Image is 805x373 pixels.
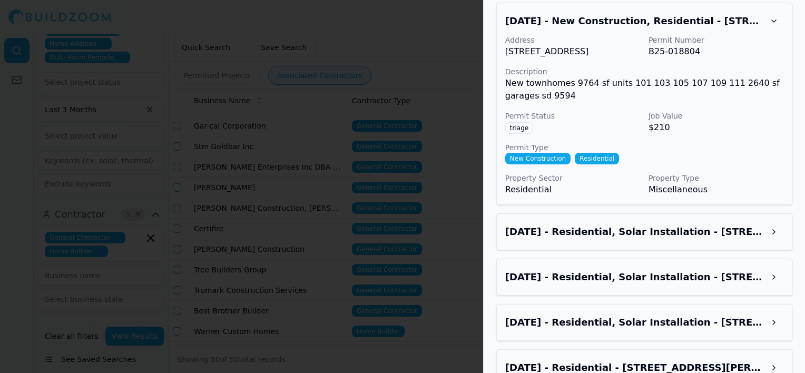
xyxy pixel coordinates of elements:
[505,122,533,134] span: triage
[505,45,640,58] p: [STREET_ADDRESS]
[575,153,619,164] span: Residential
[505,153,571,164] span: New Construction
[505,77,783,102] p: New townhomes 9764 sf units 101 103 105 107 109 111 2640 sf garages sd 9594
[505,224,764,239] h3: Jul 29, 2025 - Residential, Solar Installation - 1657 Ellen Craig Ave, Alameda, CA, 94501
[649,121,783,134] p: $210
[649,35,783,45] p: Permit Number
[505,142,783,153] p: Permit Type
[505,66,783,77] p: Description
[505,14,764,28] h3: Aug 11, 2025 - New Construction, Residential - 101 Tulare Ct, Danville, CA, 94526
[649,45,783,58] p: B25-018804
[505,315,764,330] h3: Jul 28, 2025 - Residential, Solar Installation - 1644 Clement Ave, Alameda, CA, 94501
[505,270,764,284] h3: Jul 29, 2025 - Residential, Solar Installation - 1646 Larkspur St, Alameda, CA, 94501
[505,183,640,196] p: Residential
[505,111,640,121] p: Permit Status
[505,173,640,183] p: Property Sector
[505,35,640,45] p: Address
[649,111,783,121] p: Job Value
[649,183,783,196] p: Miscellaneous
[649,173,783,183] p: Property Type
